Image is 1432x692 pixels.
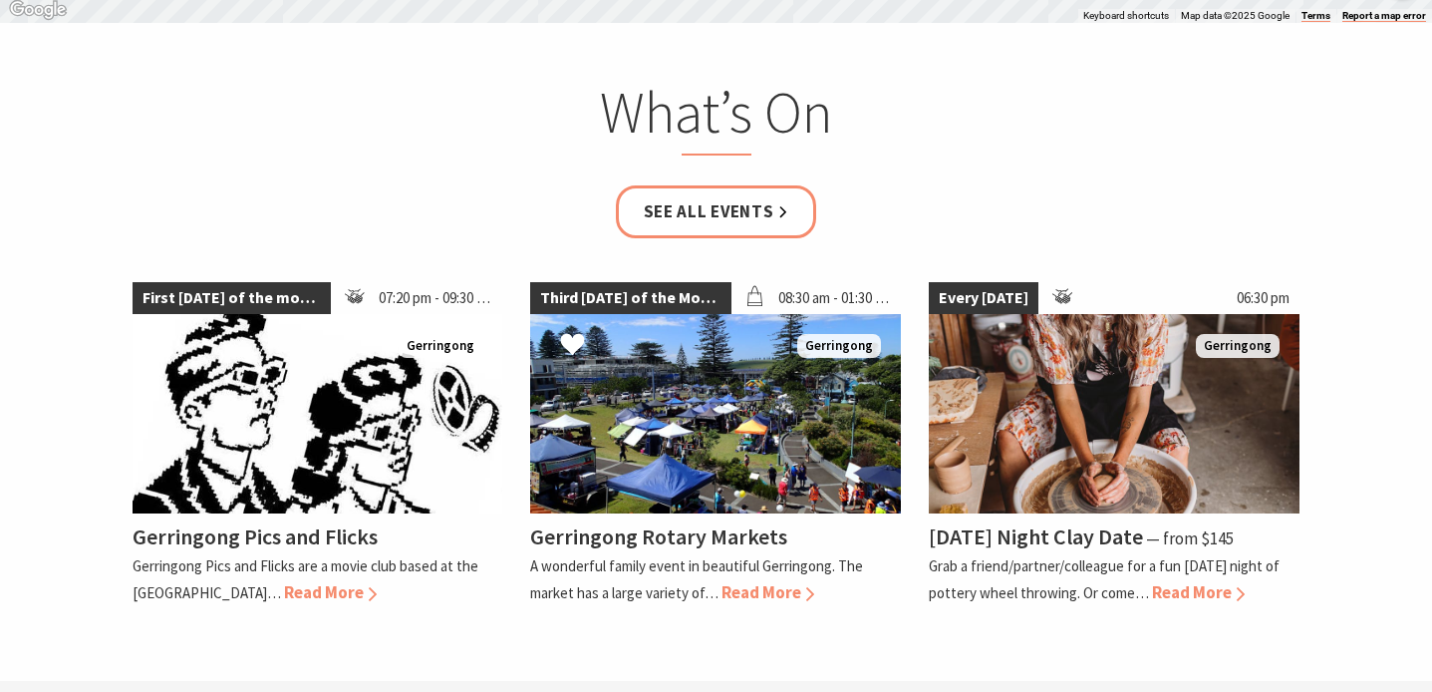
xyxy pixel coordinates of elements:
[530,282,901,606] a: Third [DATE] of the Month 08:30 am - 01:30 pm Christmas Market and Street Parade Gerringong Gerri...
[133,522,378,550] h4: Gerringong Pics and Flicks
[929,314,1299,514] img: Photo shows female sitting at pottery wheel with hands on a ball of clay
[133,556,478,602] p: Gerringong Pics and Flicks are a movie club based at the [GEOGRAPHIC_DATA]…
[369,282,503,314] span: 07:20 pm - 09:30 pm
[1301,10,1330,22] a: Terms
[616,185,817,238] a: See all Events
[929,522,1143,550] h4: [DATE] Night Clay Date
[530,282,730,314] span: Third [DATE] of the Month
[768,282,901,314] span: 08:30 am - 01:30 pm
[399,334,482,359] span: Gerringong
[133,282,503,606] a: First [DATE] of the month 07:20 pm - 09:30 pm Gerringong Gerringong Pics and Flicks Gerringong Pi...
[540,312,605,380] button: Click to Favourite Gerringong Rotary Markets
[1146,527,1234,549] span: ⁠— from $145
[326,78,1107,156] h2: What’s On
[1181,10,1289,21] span: Map data ©2025 Google
[721,581,814,603] span: Read More
[1227,282,1299,314] span: 06:30 pm
[929,282,1299,606] a: Every [DATE] 06:30 pm Photo shows female sitting at pottery wheel with hands on a ball of clay Ge...
[530,522,787,550] h4: Gerringong Rotary Markets
[284,581,377,603] span: Read More
[133,282,332,314] span: First [DATE] of the month
[929,282,1038,314] span: Every [DATE]
[1083,9,1169,23] button: Keyboard shortcuts
[929,556,1280,602] p: Grab a friend/partner/colleague for a fun [DATE] night of pottery wheel throwing. Or come…
[530,314,901,514] img: Christmas Market and Street Parade
[530,556,863,602] p: A wonderful family event in beautiful Gerringong. The market has a large variety of…
[1342,10,1426,22] a: Report a map error
[797,334,881,359] span: Gerringong
[1196,334,1280,359] span: Gerringong
[1152,581,1245,603] span: Read More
